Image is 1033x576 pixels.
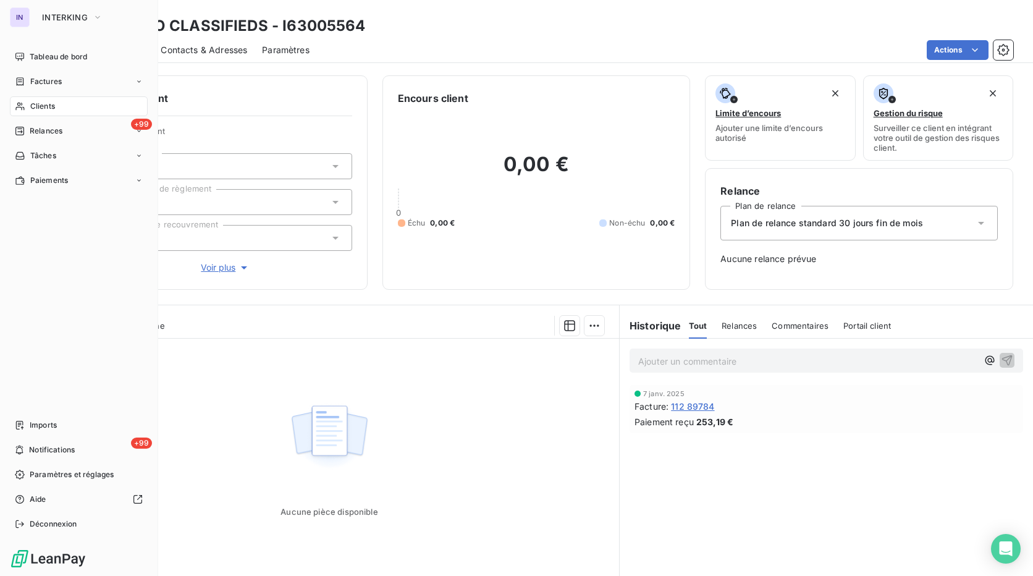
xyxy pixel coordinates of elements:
[42,12,88,22] span: INTERKING
[927,40,989,60] button: Actions
[843,321,891,331] span: Portail client
[30,76,62,87] span: Factures
[10,489,148,509] a: Aide
[650,218,675,229] span: 0,00 €
[671,400,714,413] span: 112 89784
[430,218,455,229] span: 0,00 €
[109,15,366,37] h3: FIGARO CLASSIFIEDS - I63005564
[720,184,998,198] h6: Relance
[874,108,943,118] span: Gestion du risque
[30,150,56,161] span: Tâches
[635,400,668,413] span: Facture :
[696,415,733,428] span: 253,19 €
[30,51,87,62] span: Tableau de bord
[396,208,401,218] span: 0
[10,121,148,141] a: +99Relances
[10,72,148,91] a: Factures
[30,469,114,480] span: Paramètres et réglages
[398,91,468,106] h6: Encours client
[161,44,247,56] span: Contacts & Adresses
[29,444,75,455] span: Notifications
[131,119,152,130] span: +99
[201,261,250,274] span: Voir plus
[874,123,1003,153] span: Surveiller ce client en intégrant votre outil de gestion des risques client.
[99,126,352,143] span: Propriétés Client
[689,321,707,331] span: Tout
[991,534,1021,564] div: Open Intercom Messenger
[609,218,645,229] span: Non-échu
[772,321,829,331] span: Commentaires
[10,415,148,435] a: Imports
[620,318,681,333] h6: Historique
[10,96,148,116] a: Clients
[10,465,148,485] a: Paramètres et réglages
[408,218,426,229] span: Échu
[635,415,694,428] span: Paiement reçu
[30,420,57,431] span: Imports
[715,123,845,143] span: Ajouter une limite d’encours autorisé
[75,91,352,106] h6: Informations client
[715,108,781,118] span: Limite d’encours
[722,321,757,331] span: Relances
[30,101,55,112] span: Clients
[398,152,675,189] h2: 0,00 €
[30,519,77,530] span: Déconnexion
[131,438,152,449] span: +99
[10,171,148,190] a: Paiements
[720,253,998,265] span: Aucune relance prévue
[99,261,352,274] button: Voir plus
[731,217,923,229] span: Plan de relance standard 30 jours fin de mois
[30,175,68,186] span: Paiements
[10,146,148,166] a: Tâches
[643,390,685,397] span: 7 janv. 2025
[30,494,46,505] span: Aide
[10,549,86,569] img: Logo LeanPay
[262,44,310,56] span: Paramètres
[30,125,62,137] span: Relances
[10,7,30,27] div: IN
[863,75,1013,161] button: Gestion du risqueSurveiller ce client en intégrant votre outil de gestion des risques client.
[705,75,855,161] button: Limite d’encoursAjouter une limite d’encours autorisé
[290,399,369,475] img: Empty state
[10,47,148,67] a: Tableau de bord
[280,507,377,517] span: Aucune pièce disponible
